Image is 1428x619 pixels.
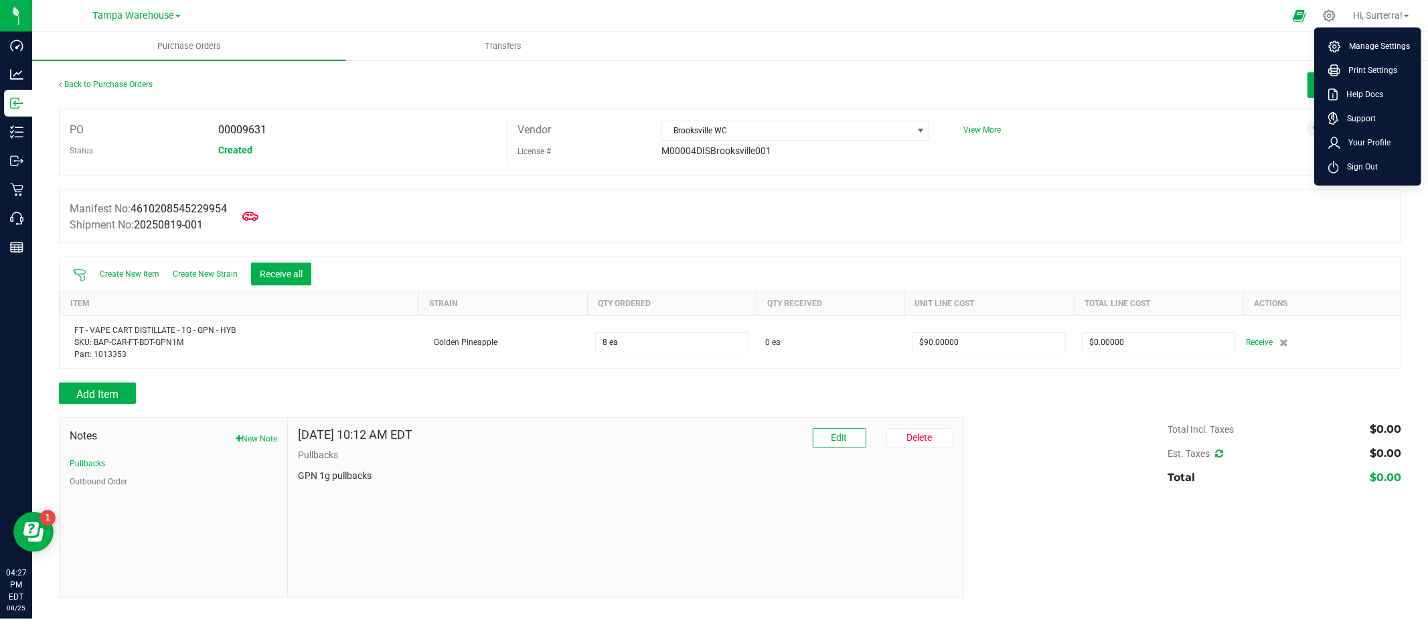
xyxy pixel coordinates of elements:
h4: [DATE] 10:12 AM EDT [298,428,412,441]
span: Total [1168,471,1195,484]
span: Add Item [76,388,118,401]
span: Attach a document [1307,120,1325,138]
div: FT - VAPE CART DISTILLATE - 1G - GPN - HYB SKU: BAP-CAR-FT-BDT-GPN1M Part: 1013353 [68,324,411,360]
button: New Note [236,433,277,445]
a: Purchase Orders [32,32,346,60]
inline-svg: Analytics [10,68,23,81]
a: Transfers [346,32,660,60]
span: Hi, Surterra! [1353,10,1403,21]
span: Brooksville WC [662,121,912,140]
inline-svg: Retail [10,183,23,196]
p: Pullbacks [298,448,953,462]
label: License # [518,141,551,161]
span: Created [219,145,253,155]
a: Help Docs [1328,88,1413,101]
button: Delete [886,428,953,448]
inline-svg: Inbound [10,96,23,110]
th: Strain [419,291,588,316]
inline-svg: Call Center [10,212,23,225]
th: Qty Ordered [587,291,757,316]
span: 4610208545229954 [131,202,227,215]
button: Receive all [251,263,311,285]
span: Mark as Arrived [237,203,264,230]
span: $0.00 [1370,423,1401,435]
input: $0.00000 [913,333,1065,352]
button: Pullbacks [70,458,105,470]
span: Purchase Orders [139,40,239,52]
button: Edit [813,428,866,448]
button: Add Item [59,383,136,404]
th: Item [60,291,419,316]
span: Your Profile [1340,136,1391,149]
label: Shipment No: [70,217,203,233]
button: Done Editing [1307,72,1401,98]
inline-svg: Outbound [10,154,23,167]
span: Sign Out [1339,160,1378,174]
p: 04:27 PM EDT [6,567,26,603]
span: Scan packages to receive [73,269,86,282]
span: Print Settings [1340,64,1397,77]
inline-svg: Reports [10,240,23,254]
label: PO [70,120,84,140]
span: Transfers [467,40,540,52]
span: Help Docs [1338,88,1383,101]
th: Actions [1244,291,1401,316]
span: Create New Strain [173,269,238,279]
span: Est. Taxes [1168,448,1223,459]
iframe: Resource center [13,512,54,552]
p: 08/25 [6,603,26,613]
th: Unit Line Cost [904,291,1074,316]
a: Support [1328,112,1413,125]
input: $0.00000 [1083,333,1235,352]
span: $0.00 [1370,447,1401,460]
inline-svg: Inventory [10,125,23,139]
a: View More [963,125,1001,135]
span: Delete [907,432,933,443]
label: Status [70,141,93,161]
th: Qty Received [757,291,904,316]
span: Manage Settings [1341,40,1410,53]
span: Golden Pineapple [427,338,497,347]
span: 20250819-001 [134,218,203,231]
span: Total Incl. Taxes [1168,424,1234,435]
label: Vendor [518,120,551,140]
span: Notes [70,428,277,444]
span: Open Ecommerce Menu [1284,3,1314,29]
span: Edit [831,432,848,443]
span: Tampa Warehouse [92,10,174,21]
th: Total Line Cost [1074,291,1243,316]
iframe: Resource center unread badge [39,510,56,526]
input: 0 ea [596,333,748,352]
span: Receive [1246,334,1273,350]
span: Create New Item [100,269,159,279]
span: 00009631 [219,123,267,136]
a: Back to Purchase Orders [59,80,153,89]
li: Sign Out [1318,155,1418,179]
inline-svg: Dashboard [10,39,23,52]
p: GPN 1g pullbacks [298,469,953,483]
span: Support [1339,112,1376,125]
span: $0.00 [1370,471,1401,484]
div: Manage settings [1321,9,1338,22]
span: M00004DISBrooksville001 [661,145,771,156]
span: 0 ea [765,336,781,348]
label: Manifest No: [70,201,227,217]
button: Outbound Order [70,476,127,488]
